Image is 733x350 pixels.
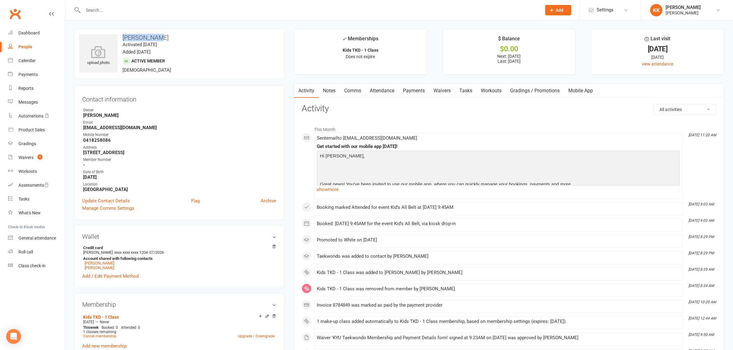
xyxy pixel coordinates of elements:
[83,137,276,143] strong: 0418258086
[83,187,276,192] strong: [GEOGRAPHIC_DATA]
[343,36,347,42] i: ✓
[82,233,276,240] h3: Wallet
[399,84,429,98] a: Payments
[688,218,714,223] i: [DATE] 9:03 AM
[8,192,65,206] a: Tasks
[83,157,276,163] div: Member Number
[18,141,36,146] div: Gradings
[82,197,130,205] a: Update Contact Details
[83,330,116,334] span: 1 classes remaining
[556,8,564,13] span: Add
[317,144,680,149] div: Get started with our mobile app [DATE]!
[597,3,614,17] span: Settings
[688,133,716,137] i: [DATE] 11:20 AM
[83,169,276,175] div: Date of Birth
[642,62,673,66] a: view attendance
[18,127,45,132] div: Product Sales
[18,210,41,215] div: What's New
[319,84,340,98] a: Notes
[18,86,34,91] div: Reports
[317,303,680,308] div: Invoice 8784849 was marked as paid by the payment provider
[18,100,38,105] div: Messages
[149,250,164,255] span: 07/2026
[8,68,65,82] a: Payments
[597,46,719,52] div: [DATE]
[7,6,23,22] a: Clubworx
[83,245,273,250] strong: Credit card
[82,93,276,103] h3: Contact information
[83,120,276,125] div: Email
[506,84,564,98] a: Gradings / Promotions
[82,325,100,330] div: week
[102,325,118,330] span: Booked: 0
[79,46,118,66] div: upload photo
[8,206,65,220] a: What's New
[85,261,114,265] a: [PERSON_NAME]
[8,259,65,273] a: Class kiosk mode
[317,205,680,210] div: Booking marked Attended for event Kid's All Belt at [DATE] 9:45AM
[8,109,65,123] a: Automations
[545,5,571,15] button: Add
[18,72,38,77] div: Payments
[597,54,719,61] div: [DATE]
[8,151,65,165] a: Waivers 1
[81,6,537,14] input: Search...
[6,329,21,344] div: Open Intercom Messenger
[318,152,678,161] p: Hi [PERSON_NAME],
[261,197,276,205] a: Archive
[477,84,506,98] a: Workouts
[688,300,716,304] i: [DATE] 10:20 AM
[317,237,680,243] div: Promoted to White on [DATE]
[8,40,65,54] a: People
[123,67,171,73] span: [DEMOGRAPHIC_DATA]
[317,319,680,324] div: 1 make-up class added automatically to Kids TKD - 1 Class membership, based on membership setting...
[8,26,65,40] a: Dashboard
[688,284,714,288] i: [DATE] 8:34 AM
[666,10,701,16] div: [PERSON_NAME]
[317,221,680,226] div: Booked: [DATE] 9:45AM for the event Kid's All Belt, via kiosk drop-in
[83,150,276,155] strong: [STREET_ADDRESS]
[8,231,65,245] a: General attendance kiosk mode
[83,113,276,118] strong: [PERSON_NAME]
[8,165,65,178] a: Workouts
[317,335,680,340] div: Waiver 'KYU Taekwondo Membership and Payment Details form' signed at 9:23AM on [DATE] was approve...
[564,84,597,98] a: Mobile App
[82,245,276,271] li: [PERSON_NAME]
[83,132,276,138] div: Mobile Number
[83,320,94,324] span: [DATE]
[448,46,570,52] div: $0.00
[18,197,30,201] div: Tasks
[18,30,40,35] div: Dashboard
[82,343,127,349] a: Add new membership
[79,34,279,41] h3: [PERSON_NAME]
[365,84,399,98] a: Attendance
[294,84,319,98] a: Activity
[114,250,148,255] span: xxxx xxxx xxxx 1204
[448,54,570,64] p: Next: [DATE] Last: [DATE]
[18,263,46,268] div: Class check-in
[238,334,275,338] a: Upgrade / Downgrade
[83,256,273,261] strong: Account shared with following contacts
[82,205,134,212] a: Manage Comms Settings
[82,301,276,308] h3: Membership
[85,265,114,270] a: [PERSON_NAME]
[8,54,65,68] a: Calendar
[688,332,714,337] i: [DATE] 9:50 AM
[82,320,276,324] div: —
[8,245,65,259] a: Roll call
[650,4,663,16] div: KK
[317,286,680,292] div: Kids TKD - 1 Class was removed from member by [PERSON_NAME]
[123,42,157,47] time: Activated [DATE]
[18,183,49,188] div: Assessments
[18,236,56,241] div: General attendance
[645,35,671,46] div: Last visit
[8,123,65,137] a: Product Sales
[83,125,276,130] strong: [EMAIL_ADDRESS][DOMAIN_NAME]
[8,82,65,95] a: Reports
[317,135,417,141] span: Sent email to [EMAIL_ADDRESS][DOMAIN_NAME]
[123,49,151,55] time: Added [DATE]
[318,181,678,189] p: Great news! You've been invited to use our mobile app, where you can quickly manage your bookings...
[83,174,276,180] strong: [DATE]
[317,270,680,275] div: Kids TKD - 1 Class was added to [PERSON_NAME] by [PERSON_NAME]
[83,145,276,150] div: Address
